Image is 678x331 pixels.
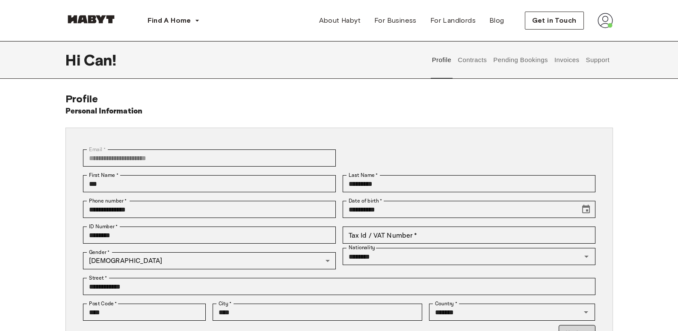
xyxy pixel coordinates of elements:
a: For Business [367,12,423,29]
button: Get in Touch [525,12,584,30]
span: For Business [374,15,417,26]
a: For Landlords [423,12,483,29]
label: Last Name [349,171,378,179]
span: Hi [65,51,84,69]
button: Support [585,41,611,79]
span: Get in Touch [532,15,577,26]
label: Gender [89,248,110,256]
button: Pending Bookings [492,41,549,79]
img: avatar [598,13,613,28]
label: Date of birth [349,197,382,205]
label: City [219,300,232,307]
h6: Personal Information [65,105,143,117]
div: user profile tabs [429,41,613,79]
span: For Landlords [430,15,476,26]
button: Open [580,306,592,318]
button: Open [580,250,592,262]
span: Blog [489,15,504,26]
span: Find A Home [148,15,191,26]
label: Country [435,300,457,307]
span: Can ! [84,51,117,69]
div: You can't change your email address at the moment. Please reach out to customer support in case y... [83,149,336,167]
a: Blog [483,12,511,29]
button: Contracts [457,41,488,79]
button: Profile [431,41,453,79]
button: Choose date, selected date is Nov 23, 1992 [577,201,595,218]
label: First Name [89,171,118,179]
a: About Habyt [312,12,367,29]
label: ID Number [89,223,118,230]
div: [DEMOGRAPHIC_DATA] [83,252,336,269]
button: Invoices [553,41,580,79]
label: Nationality [349,244,375,251]
button: Find A Home [141,12,207,29]
label: Street [89,274,107,282]
label: Email [89,146,106,153]
img: Habyt [65,15,117,24]
span: About Habyt [319,15,361,26]
label: Phone number [89,197,127,205]
span: Profile [65,92,98,105]
label: Post Code [89,300,117,307]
